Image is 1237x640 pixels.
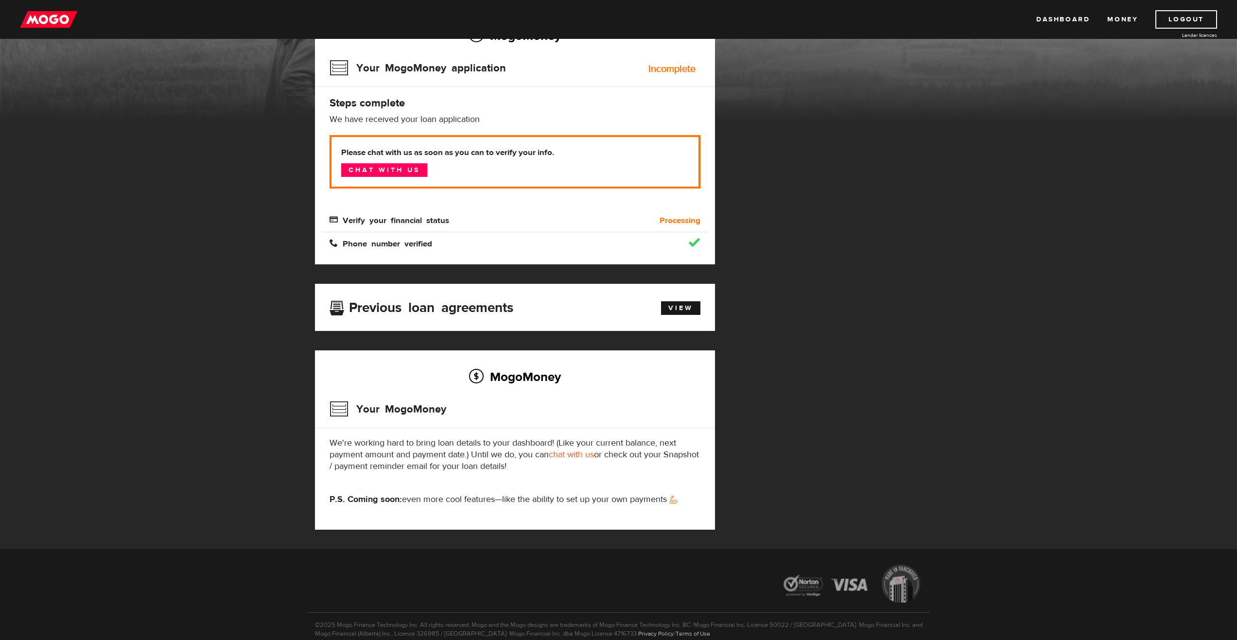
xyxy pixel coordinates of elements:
[308,612,930,638] p: ©2025 Mogo Finance Technology Inc. All rights reserved. Mogo and the Mogo designs are trademarks ...
[660,215,700,226] b: Processing
[670,496,678,504] img: strong arm emoji
[330,437,700,472] p: We're working hard to bring loan details to your dashboard! (Like your current balance, next paym...
[549,449,594,460] a: chat with us
[330,55,506,81] h3: Your MogoMoney application
[330,239,432,247] span: Phone number verified
[1155,10,1217,29] a: Logout
[330,366,700,387] h2: MogoMoney
[330,494,402,505] strong: P.S. Coming soon:
[774,557,930,612] img: legal-icons-92a2ffecb4d32d839781d1b4e4802d7b.png
[330,494,700,505] p: even more cool features—like the ability to set up your own payments
[1036,10,1090,29] a: Dashboard
[648,64,696,74] div: Incomplete
[1144,32,1217,39] a: Lender licences
[676,630,710,638] a: Terms of Use
[1107,10,1138,29] a: Money
[330,114,700,125] p: We have received your loan application
[330,300,513,312] h3: Previous loan agreements
[661,301,700,315] a: View
[330,397,446,422] h3: Your MogoMoney
[330,96,700,110] h4: Steps complete
[341,147,689,158] b: Please chat with us as soon as you can to verify your info.
[341,163,427,177] a: Chat with us
[20,10,77,29] img: mogo_logo-11ee424be714fa7cbb0f0f49df9e16ec.png
[1043,414,1237,640] iframe: LiveChat chat widget
[330,215,449,224] span: Verify your financial status
[638,630,674,638] a: Privacy Policy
